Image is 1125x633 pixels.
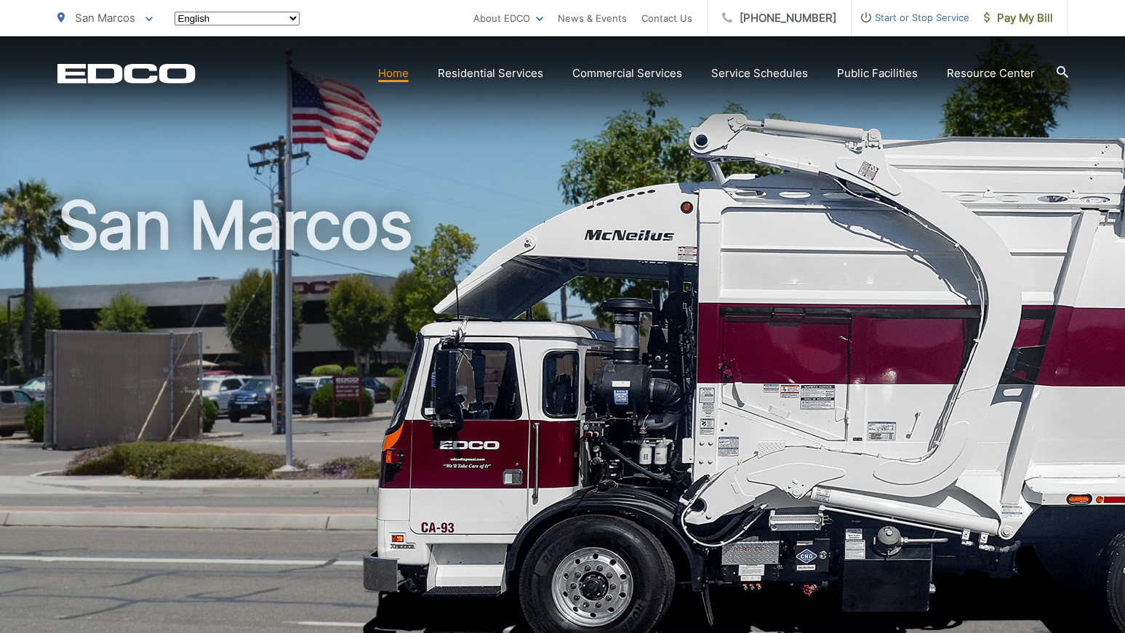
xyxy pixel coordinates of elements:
a: Contact Us [641,9,692,27]
span: Pay My Bill [984,9,1053,27]
a: About EDCO [473,9,543,27]
a: EDCD logo. Return to the homepage. [57,63,196,84]
a: News & Events [558,9,627,27]
a: Resource Center [947,65,1035,82]
a: Commercial Services [572,65,682,82]
span: San Marcos [75,11,135,25]
a: Public Facilities [837,65,918,82]
a: Service Schedules [711,65,808,82]
a: Residential Services [438,65,543,82]
select: Select a language [175,12,300,25]
a: Home [378,65,409,82]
